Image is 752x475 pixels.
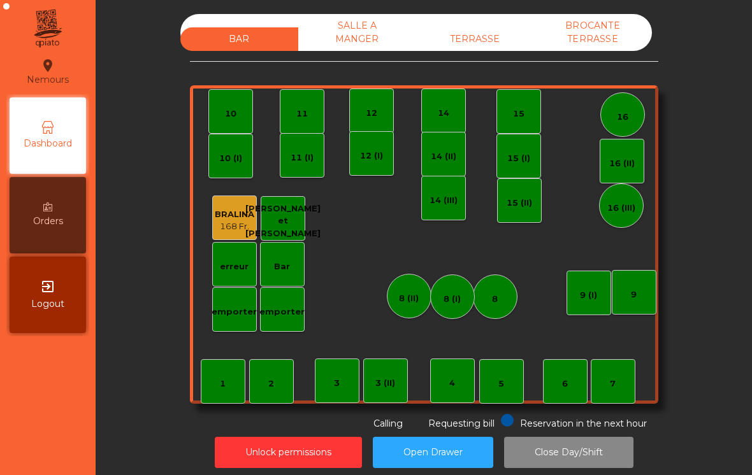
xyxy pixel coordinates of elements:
[215,208,254,221] div: BRALINA
[296,108,308,120] div: 11
[219,152,242,165] div: 10 (I)
[444,293,461,306] div: 8 (I)
[360,150,383,162] div: 12 (I)
[180,27,298,51] div: BAR
[607,202,635,215] div: 16 (III)
[225,108,236,120] div: 10
[220,378,226,390] div: 1
[259,306,305,318] div: emporter
[215,437,362,468] button: Unlock permissions
[562,378,568,390] div: 6
[291,152,314,164] div: 11 (I)
[31,297,64,311] span: Logout
[609,157,635,170] div: 16 (II)
[520,418,647,429] span: Reservation in the next hour
[498,378,504,390] div: 5
[617,111,628,124] div: 16
[268,378,274,390] div: 2
[449,377,455,390] div: 4
[507,152,530,165] div: 15 (I)
[27,56,69,88] div: Nemours
[513,108,524,120] div: 15
[438,107,449,120] div: 14
[245,202,321,240] div: [PERSON_NAME] et [PERSON_NAME]
[220,260,249,273] div: erreur
[430,194,458,207] div: 14 (III)
[375,377,395,390] div: 3 (II)
[32,6,63,51] img: qpiato
[215,220,254,233] div: 168 Fr.
[534,14,652,51] div: BROCANTE TERRASSE
[428,418,495,429] span: Requesting bill
[492,293,498,306] div: 8
[373,437,493,468] button: Open Drawer
[399,292,419,305] div: 8 (II)
[507,197,532,209] div: 15 (II)
[366,107,377,120] div: 12
[631,288,637,301] div: 9
[298,14,416,51] div: SALLE A MANGER
[212,306,257,318] div: emporter
[40,279,55,294] i: exit_to_app
[334,377,340,390] div: 3
[416,27,534,51] div: TERRASSE
[610,378,616,390] div: 7
[274,260,290,273] div: Bar
[580,289,597,302] div: 9 (I)
[431,150,456,163] div: 14 (II)
[24,137,72,150] span: Dashboard
[373,418,403,429] span: Calling
[504,437,633,468] button: Close Day/Shift
[40,58,55,73] i: location_on
[33,215,63,228] span: Orders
